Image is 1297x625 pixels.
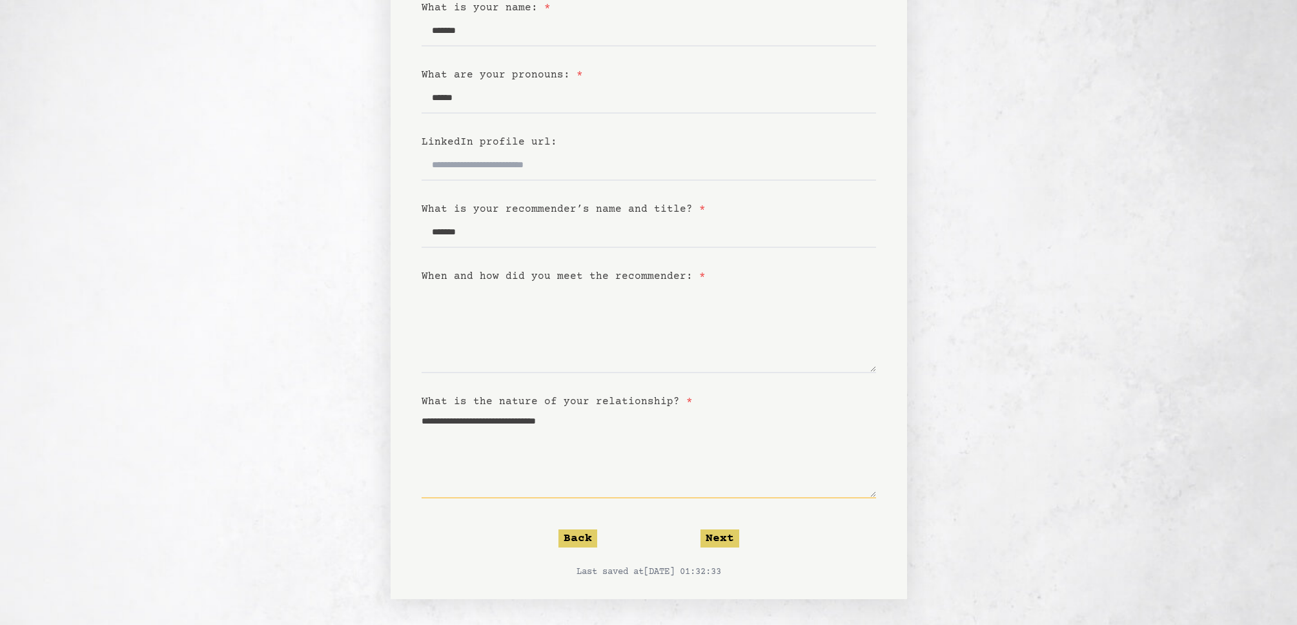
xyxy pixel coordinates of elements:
label: What is the nature of your relationship? [422,396,693,407]
label: When and how did you meet the recommender: [422,271,706,282]
label: LinkedIn profile url: [422,136,557,148]
label: What are your pronouns: [422,69,583,81]
button: Back [558,529,597,548]
label: What is your recommender’s name and title? [422,203,706,215]
p: Last saved at [DATE] 01:32:33 [422,566,876,579]
label: What is your name: [422,2,551,14]
button: Next [700,529,739,548]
